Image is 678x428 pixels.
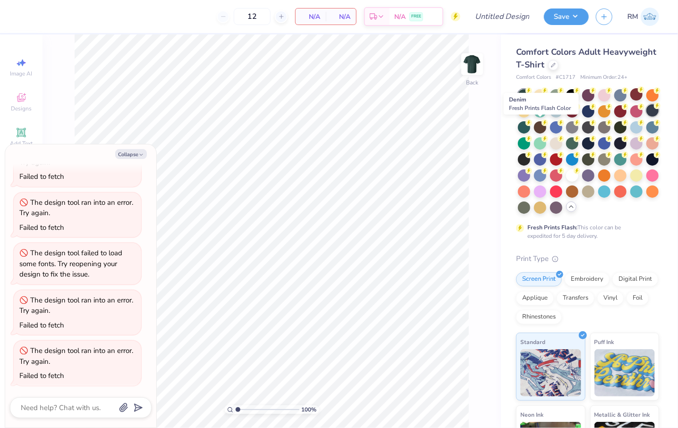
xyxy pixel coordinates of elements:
[516,272,562,286] div: Screen Print
[594,410,650,420] span: Metallic & Glitter Ink
[19,223,64,232] div: Failed to fetch
[19,320,64,330] div: Failed to fetch
[463,55,482,74] img: Back
[234,8,271,25] input: – –
[19,147,133,167] div: The design tool ran into an error. Try again.
[331,12,350,22] span: N/A
[504,93,579,115] div: Denim
[641,8,659,26] img: Raissa Miglioli
[516,46,656,70] span: Comfort Colors Adult Heavyweight T-Shirt
[520,337,545,347] span: Standard
[580,74,627,82] span: Minimum Order: 24 +
[527,224,577,231] strong: Fresh Prints Flash:
[597,291,624,305] div: Vinyl
[19,172,64,181] div: Failed to fetch
[520,410,543,420] span: Neon Ink
[394,12,406,22] span: N/A
[527,223,644,240] div: This color can be expedited for 5 day delivery.
[10,70,33,77] span: Image AI
[612,272,658,286] div: Digital Print
[516,291,554,305] div: Applique
[594,349,655,396] img: Puff Ink
[594,337,614,347] span: Puff Ink
[19,371,64,380] div: Failed to fetch
[302,405,317,414] span: 100 %
[19,248,122,279] div: The design tool failed to load some fonts. Try reopening your design to fix the issue.
[544,8,589,25] button: Save
[19,198,133,218] div: The design tool ran into an error. Try again.
[516,310,562,324] div: Rhinestones
[19,295,133,316] div: The design tool ran into an error. Try again.
[516,74,551,82] span: Comfort Colors
[627,291,649,305] div: Foil
[516,253,659,264] div: Print Type
[10,140,33,147] span: Add Text
[411,13,421,20] span: FREE
[557,291,594,305] div: Transfers
[301,12,320,22] span: N/A
[467,7,537,26] input: Untitled Design
[19,346,133,366] div: The design tool ran into an error. Try again.
[11,105,32,112] span: Designs
[466,78,478,87] div: Back
[115,149,147,159] button: Collapse
[556,74,576,82] span: # C1717
[520,349,581,396] img: Standard
[627,8,659,26] a: RM
[565,272,610,286] div: Embroidery
[509,104,571,112] span: Fresh Prints Flash Color
[627,11,638,22] span: RM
